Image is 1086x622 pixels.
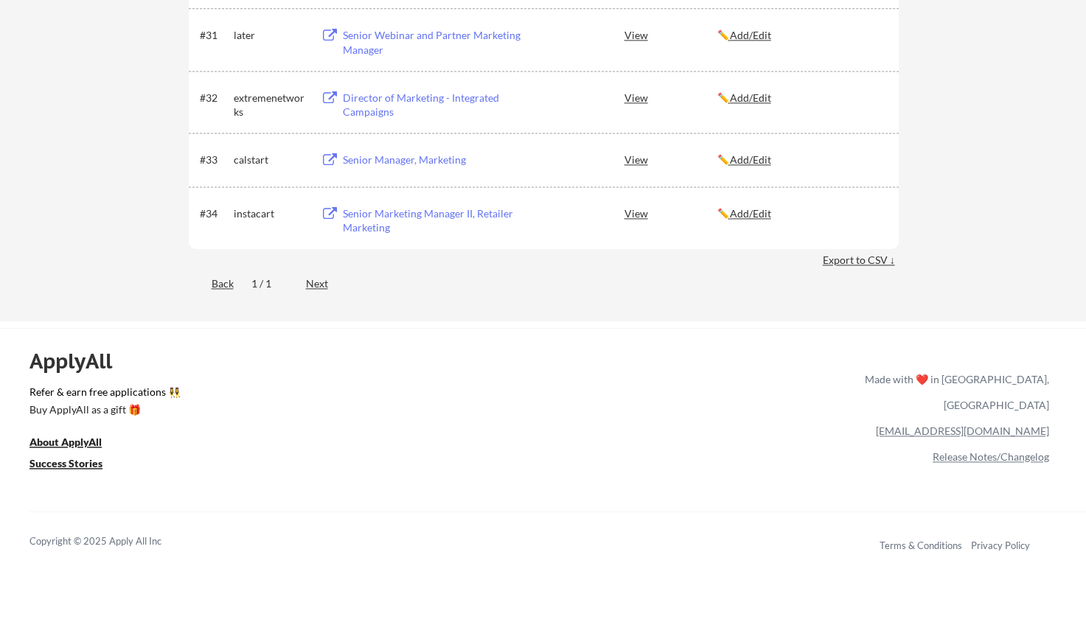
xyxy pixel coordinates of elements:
div: Export to CSV ↓ [823,253,899,268]
div: Copyright © 2025 Apply All Inc [29,534,199,549]
div: ✏️ [717,91,885,105]
div: ApplyAll [29,349,129,374]
div: ✏️ [717,28,885,43]
div: View [624,21,717,48]
div: ✏️ [717,153,885,167]
div: Senior Marketing Manager II, Retailer Marketing [343,206,526,235]
a: About ApplyAll [29,435,122,453]
a: Privacy Policy [971,539,1030,551]
u: Success Stories [29,457,102,469]
div: Made with ❤️ in [GEOGRAPHIC_DATA], [GEOGRAPHIC_DATA] [859,366,1049,418]
u: Add/Edit [730,29,771,41]
div: 1 / 1 [251,276,288,291]
div: extremenetworks [234,91,307,119]
div: Senior Webinar and Partner Marketing Manager [343,28,526,57]
a: [EMAIL_ADDRESS][DOMAIN_NAME] [876,424,1049,437]
div: Next [306,276,345,291]
div: #32 [200,91,229,105]
u: Add/Edit [730,153,771,166]
u: Add/Edit [730,207,771,220]
div: #31 [200,28,229,43]
div: ✏️ [717,206,885,221]
a: Release Notes/Changelog [933,450,1049,463]
div: #33 [200,153,229,167]
div: calstart [234,153,307,167]
div: Buy ApplyAll as a gift 🎁 [29,405,177,415]
div: View [624,84,717,111]
u: Add/Edit [730,91,771,104]
a: Success Stories [29,456,122,475]
div: Senior Manager, Marketing [343,153,526,167]
div: later [234,28,307,43]
a: Terms & Conditions [880,539,962,551]
a: Refer & earn free applications 👯‍♀️ [29,387,557,402]
div: #34 [200,206,229,221]
div: Back [189,276,234,291]
a: Buy ApplyAll as a gift 🎁 [29,402,177,421]
div: instacart [234,206,307,221]
u: About ApplyAll [29,436,102,448]
div: View [624,146,717,172]
div: Director of Marketing - Integrated Campaigns [343,91,526,119]
div: View [624,200,717,226]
